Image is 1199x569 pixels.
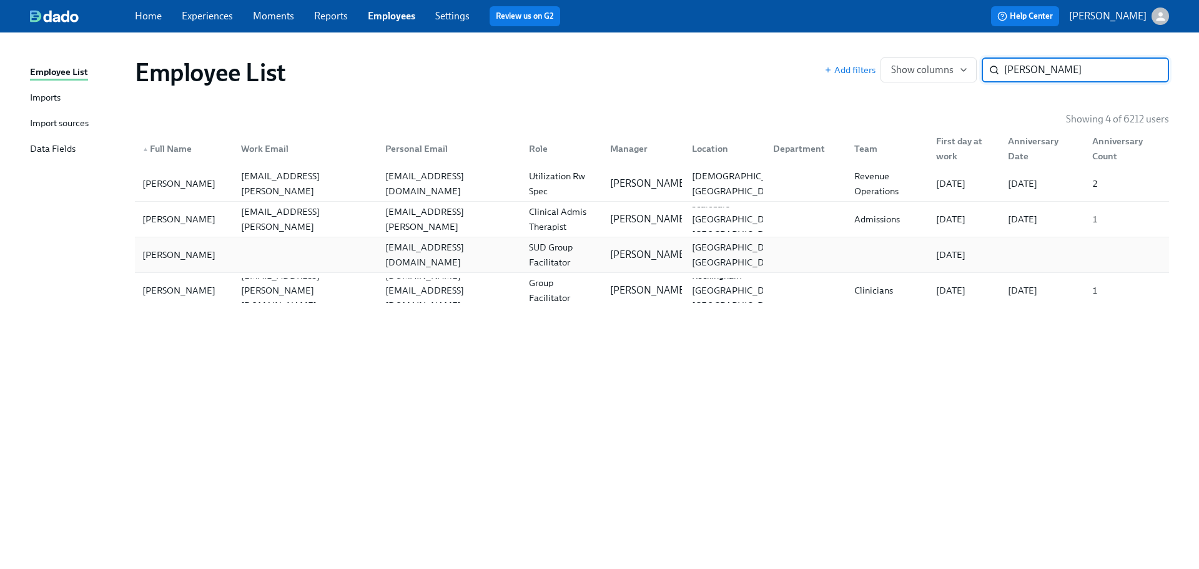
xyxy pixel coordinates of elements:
[137,176,231,191] div: [PERSON_NAME]
[849,283,925,298] div: Clinicians
[135,166,1169,201] div: [PERSON_NAME][PERSON_NAME][EMAIL_ADDRESS][PERSON_NAME][DOMAIN_NAME][EMAIL_ADDRESS][DOMAIN_NAME]Ut...
[135,237,1169,272] div: [PERSON_NAME][EMAIL_ADDRESS][DOMAIN_NAME]SUD Group Facilitator[PERSON_NAME][GEOGRAPHIC_DATA], [GE...
[135,10,162,22] a: Home
[1069,7,1169,25] button: [PERSON_NAME]
[610,248,688,262] p: [PERSON_NAME]
[610,177,688,190] p: [PERSON_NAME]
[687,268,789,313] div: Rockingham [GEOGRAPHIC_DATA] [GEOGRAPHIC_DATA]
[1003,212,1082,227] div: [DATE]
[610,284,688,297] p: [PERSON_NAME]
[524,240,600,270] div: SUD Group Facilitator
[137,136,231,161] div: ▲Full Name
[931,134,998,164] div: First day at work
[687,240,791,270] div: [GEOGRAPHIC_DATA], [GEOGRAPHIC_DATA]
[236,268,375,313] div: [EMAIL_ADDRESS][PERSON_NAME][DOMAIN_NAME]
[182,10,233,22] a: Experiences
[30,91,125,106] a: Imports
[490,6,560,26] button: Review us on G2
[849,212,925,227] div: Admissions
[1066,112,1169,126] p: Showing 4 of 6212 users
[998,136,1082,161] div: Anniversary Date
[236,141,375,156] div: Work Email
[682,136,763,161] div: Location
[435,10,470,22] a: Settings
[137,247,231,262] div: [PERSON_NAME]
[600,136,681,161] div: Manager
[1087,176,1167,191] div: 2
[1087,134,1167,164] div: Anniversary Count
[135,273,1169,308] a: [PERSON_NAME][EMAIL_ADDRESS][PERSON_NAME][DOMAIN_NAME][DOMAIN_NAME][EMAIL_ADDRESS][DOMAIN_NAME]Gr...
[142,146,149,152] span: ▲
[931,212,998,227] div: [DATE]
[375,136,519,161] div: Personal Email
[991,6,1059,26] button: Help Center
[30,10,135,22] a: dado
[524,275,600,305] div: Group Facilitator
[1069,9,1147,23] p: [PERSON_NAME]
[881,57,977,82] button: Show columns
[380,141,519,156] div: Personal Email
[891,64,966,76] span: Show columns
[314,10,348,22] a: Reports
[1003,176,1082,191] div: [DATE]
[380,169,519,199] div: [EMAIL_ADDRESS][DOMAIN_NAME]
[605,141,681,156] div: Manager
[1087,283,1167,298] div: 1
[849,169,925,199] div: Revenue Operations
[1003,134,1082,164] div: Anniversary Date
[1082,136,1167,161] div: Anniversary Count
[30,91,61,106] div: Imports
[135,202,1169,237] a: [PERSON_NAME][PERSON_NAME][EMAIL_ADDRESS][PERSON_NAME][DOMAIN_NAME][PERSON_NAME][EMAIL_ADDRESS][P...
[380,268,519,313] div: [DOMAIN_NAME][EMAIL_ADDRESS][DOMAIN_NAME]
[137,212,231,227] div: [PERSON_NAME]
[380,189,519,249] div: [PERSON_NAME][EMAIL_ADDRESS][PERSON_NAME][DOMAIN_NAME]
[1087,212,1167,227] div: 1
[824,64,876,76] button: Add filters
[687,154,797,214] div: [PERSON_NAME][DEMOGRAPHIC_DATA] [GEOGRAPHIC_DATA] [GEOGRAPHIC_DATA]
[236,154,375,214] div: [PERSON_NAME][EMAIL_ADDRESS][PERSON_NAME][DOMAIN_NAME]
[610,212,688,226] p: [PERSON_NAME]
[519,136,600,161] div: Role
[931,247,998,262] div: [DATE]
[1004,57,1169,82] input: Search by name
[687,141,763,156] div: Location
[30,65,88,81] div: Employee List
[931,176,998,191] div: [DATE]
[30,142,76,157] div: Data Fields
[524,141,600,156] div: Role
[30,10,79,22] img: dado
[135,57,286,87] h1: Employee List
[30,116,89,132] div: Import sources
[844,136,925,161] div: Team
[1003,283,1082,298] div: [DATE]
[253,10,294,22] a: Moments
[763,136,844,161] div: Department
[768,141,844,156] div: Department
[30,142,125,157] a: Data Fields
[30,65,125,81] a: Employee List
[30,116,125,132] a: Import sources
[524,169,600,199] div: Utilization Rw Spec
[135,166,1169,202] a: [PERSON_NAME][PERSON_NAME][EMAIL_ADDRESS][PERSON_NAME][DOMAIN_NAME][EMAIL_ADDRESS][DOMAIN_NAME]Ut...
[524,204,600,234] div: Clinical Admis Therapist
[380,240,519,270] div: [EMAIL_ADDRESS][DOMAIN_NAME]
[137,283,231,298] div: [PERSON_NAME]
[231,136,375,161] div: Work Email
[849,141,925,156] div: Team
[368,10,415,22] a: Employees
[137,141,231,156] div: Full Name
[236,189,375,249] div: [PERSON_NAME][EMAIL_ADDRESS][PERSON_NAME][DOMAIN_NAME]
[687,197,789,242] div: Scarsdale [GEOGRAPHIC_DATA] [GEOGRAPHIC_DATA]
[997,10,1053,22] span: Help Center
[135,237,1169,273] a: [PERSON_NAME][EMAIL_ADDRESS][DOMAIN_NAME]SUD Group Facilitator[PERSON_NAME][GEOGRAPHIC_DATA], [GE...
[496,10,554,22] a: Review us on G2
[926,136,998,161] div: First day at work
[931,283,998,298] div: [DATE]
